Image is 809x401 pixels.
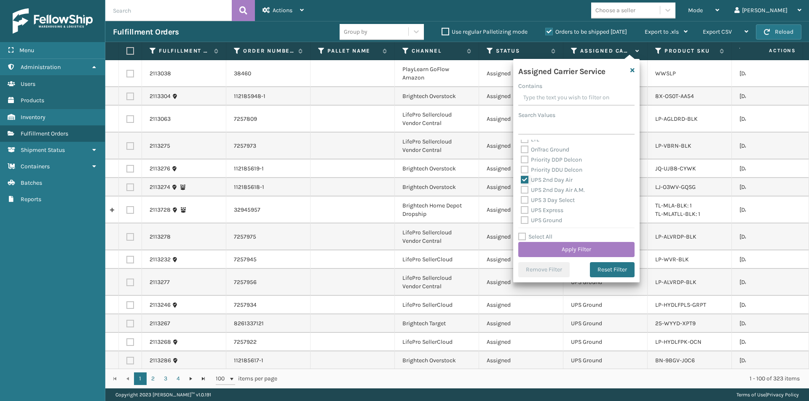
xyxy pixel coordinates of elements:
[479,223,563,250] td: Assigned
[21,179,42,186] span: Batches
[395,178,479,197] td: Brightech Overstock
[197,372,210,385] a: Go to the last page
[226,314,311,333] td: 8261337121
[521,197,575,204] label: UPS 3 Day Select
[518,82,542,90] label: Contains
[21,80,35,88] span: Users
[518,90,635,106] input: Type the text you wish to filter on
[479,159,563,178] td: Assigned
[226,333,311,351] td: 7257922
[655,70,676,77] a: WWSLP
[289,374,800,383] div: 1 - 100 of 323 items
[226,178,311,197] td: 112185618-1
[545,28,627,35] label: Orders to be shipped [DATE]
[395,60,479,87] td: PlayLearn GoFlow Amazon
[395,314,479,333] td: Brightech Target
[479,197,563,223] td: Assigned
[521,176,573,183] label: UPS 2nd Day Air
[13,8,93,34] img: logo
[521,166,582,173] label: Priority DDU Delcon
[479,269,563,296] td: Assigned
[21,97,44,104] span: Products
[226,296,311,314] td: 7257934
[688,7,703,14] span: Mode
[655,202,692,209] a: TL-MLA-BLK: 1
[655,142,691,149] a: LP-VBRN-BLK
[150,338,171,346] a: 2113268
[395,223,479,250] td: LifePro Sellercloud Vendor Central
[273,7,292,14] span: Actions
[412,47,463,55] label: Channel
[216,372,277,385] span: items per page
[150,165,170,173] a: 2113276
[226,197,311,223] td: 32945957
[226,60,311,87] td: 38460
[664,47,715,55] label: Product SKU
[395,296,479,314] td: LifePro SellerCloud
[563,333,648,351] td: UPS Ground
[479,351,563,370] td: Assigned
[159,372,172,385] a: 3
[226,87,311,106] td: 112185948-1
[655,357,695,364] a: BN-9BGV-J0C6
[226,133,311,159] td: 7257973
[703,28,732,35] span: Export CSV
[518,64,605,77] h4: Assigned Carrier Service
[226,223,311,250] td: 7257975
[442,28,528,35] label: Use regular Palletizing mode
[21,130,68,137] span: Fulfillment Orders
[226,106,311,133] td: 7257809
[742,44,801,58] span: Actions
[655,115,698,122] a: LP-AGLDRD-BLK
[113,27,179,37] h3: Fulfillment Orders
[563,296,648,314] td: UPS Ground
[767,392,799,398] a: Privacy Policy
[150,255,171,264] a: 2113232
[496,47,547,55] label: Status
[521,186,585,194] label: UPS 2nd Day Air A.M.
[188,375,194,382] span: Go to the next page
[518,242,635,257] button: Apply Filter
[479,250,563,269] td: Assigned
[518,262,570,277] button: Remove Filter
[521,207,563,214] label: UPS Express
[150,69,171,78] a: 2113038
[737,388,799,401] div: |
[563,351,648,370] td: UPS Ground
[521,217,562,224] label: UPS Ground
[115,388,211,401] p: Copyright 2023 [PERSON_NAME]™ v 1.0.191
[150,233,171,241] a: 2113278
[150,115,171,123] a: 2113063
[150,356,171,365] a: 2113286
[521,146,569,153] label: OnTrac Ground
[655,256,689,263] a: LP-WVR-BLK
[655,338,702,345] a: LP-HYDLFPK-OCN
[655,93,694,100] a: 8X-OS0T-AA54
[563,269,648,296] td: UPS Ground
[479,178,563,197] td: Assigned
[21,64,61,71] span: Administration
[563,314,648,333] td: UPS Ground
[395,197,479,223] td: Brightech Home Depot Dropship
[226,159,311,178] td: 112185619-1
[344,27,367,36] div: Group by
[172,372,185,385] a: 4
[645,28,679,35] span: Export to .xls
[226,250,311,269] td: 7257945
[395,269,479,296] td: LifePro Sellercloud Vendor Central
[150,301,171,309] a: 2113246
[150,278,170,287] a: 2113277
[479,106,563,133] td: Assigned
[395,133,479,159] td: LifePro Sellercloud Vendor Central
[395,87,479,106] td: Brightech Overstock
[150,142,170,150] a: 2113275
[395,106,479,133] td: LifePro Sellercloud Vendor Central
[21,114,46,121] span: Inventory
[479,60,563,87] td: Assigned
[518,111,555,120] label: Search Values
[150,92,171,101] a: 2113304
[521,156,582,163] label: Priority DDP Delcon
[655,210,700,218] a: TL-MLATLL-BLK: 1
[226,269,311,296] td: 7257956
[580,47,631,55] label: Assigned Carrier Service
